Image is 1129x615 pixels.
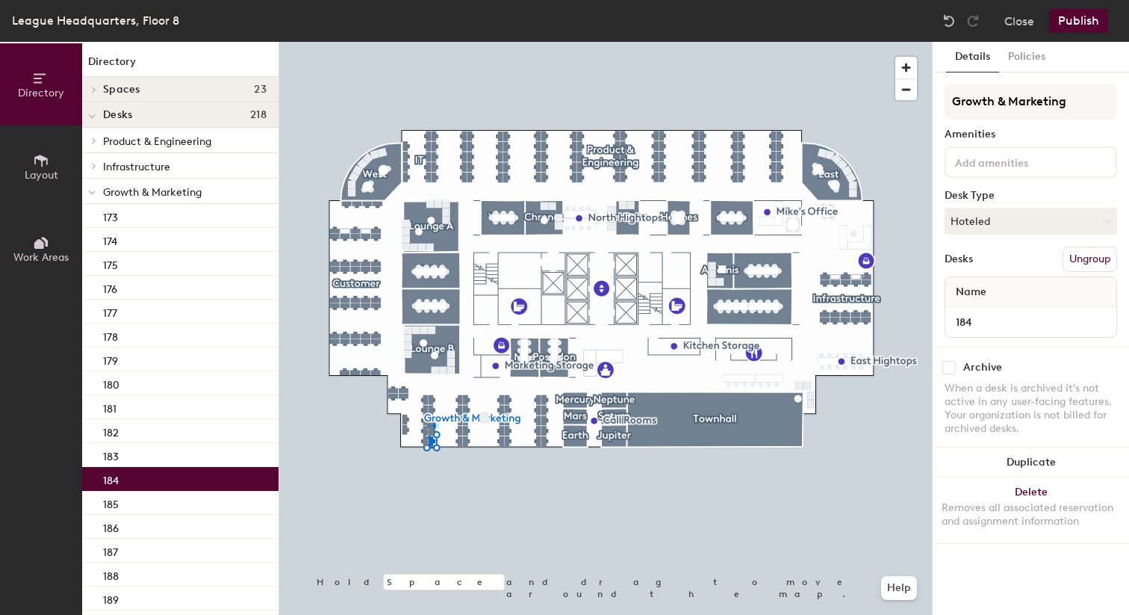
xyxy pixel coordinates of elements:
span: 218 [250,109,267,121]
img: Redo [965,13,980,28]
p: 176 [103,279,117,296]
p: 173 [103,207,118,224]
div: Removes all associated reservation and assignment information [942,501,1120,528]
p: 179 [103,350,118,368]
input: Unnamed desk [948,312,1113,333]
p: 184 [103,470,119,487]
span: Infrastructure [103,161,170,173]
span: Directory [18,87,64,99]
span: Desks [103,109,132,121]
input: Add amenities [952,152,1086,170]
button: DeleteRemoves all associated reservation and assignment information [933,478,1129,543]
p: 182 [103,422,119,439]
p: 174 [103,231,117,248]
div: League Headquarters, Floor 8 [12,11,179,30]
p: 188 [103,566,119,583]
button: Publish [1049,9,1108,33]
button: Duplicate [933,448,1129,478]
span: Layout [25,169,58,182]
p: 178 [103,327,118,344]
span: Name [948,279,994,306]
div: Desks [945,253,973,265]
div: Amenities [945,129,1117,140]
p: 186 [103,518,119,535]
p: 189 [103,590,119,607]
span: 23 [254,84,267,96]
div: Archive [963,362,1002,374]
span: Product & Engineering [103,135,211,148]
button: Hoteled [945,208,1117,235]
button: Details [946,42,999,72]
p: 181 [103,398,116,415]
p: 183 [103,446,119,463]
h1: Directory [82,54,279,77]
div: When a desk is archived it's not active in any user-facing features. Your organization is not bil... [945,382,1117,436]
img: Undo [942,13,957,28]
button: Close [1004,9,1034,33]
button: Policies [999,42,1054,72]
p: 185 [103,494,119,511]
button: Help [881,576,917,600]
p: 175 [103,255,118,272]
p: 187 [103,542,118,559]
button: Ungroup [1063,247,1117,272]
span: Growth & Marketing [103,186,202,199]
p: 177 [103,303,117,320]
p: 180 [103,374,119,392]
span: Spaces [103,84,140,96]
div: Desk Type [945,190,1117,202]
span: Work Areas [13,251,69,264]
